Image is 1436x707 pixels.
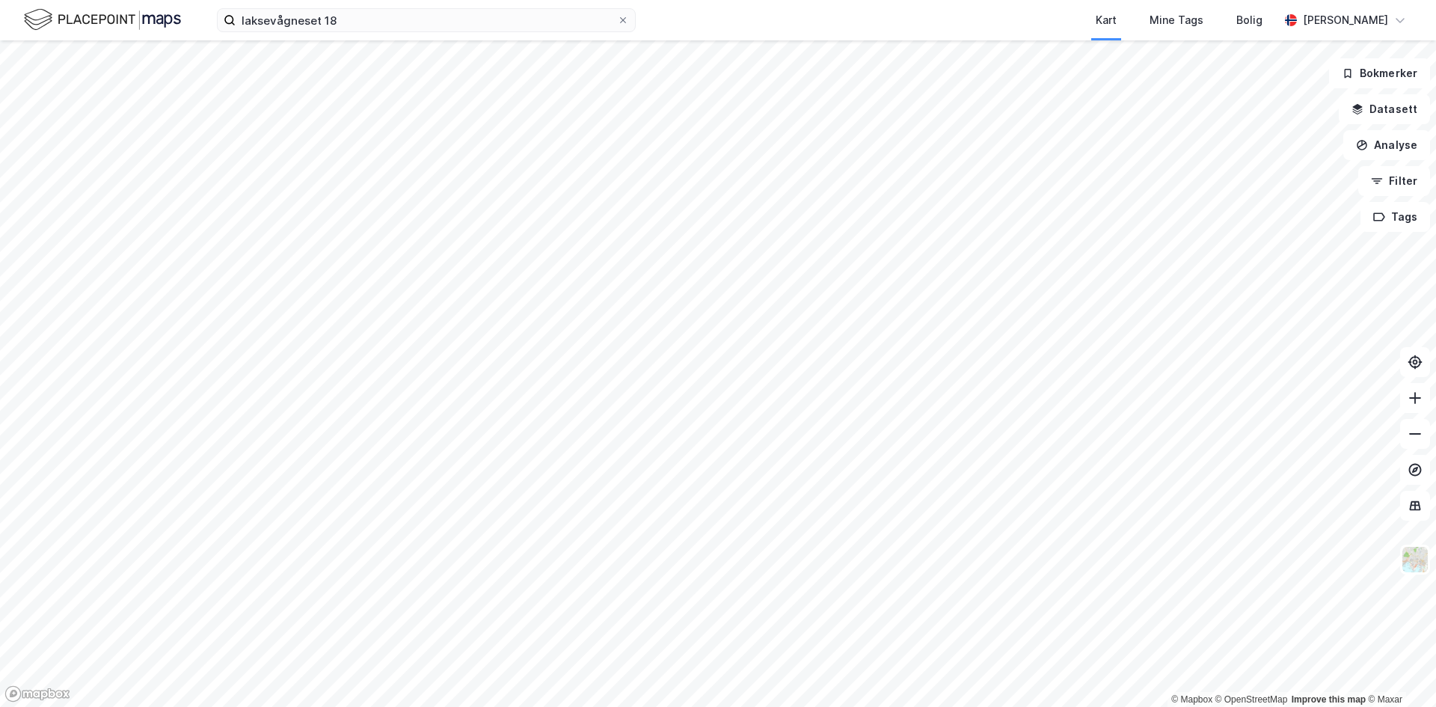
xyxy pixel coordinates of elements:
[236,9,617,31] input: Søk på adresse, matrikkel, gårdeiere, leietakere eller personer
[4,685,70,703] a: Mapbox homepage
[1292,694,1366,705] a: Improve this map
[1329,58,1430,88] button: Bokmerker
[1360,202,1430,232] button: Tags
[1096,11,1117,29] div: Kart
[1171,694,1212,705] a: Mapbox
[1343,130,1430,160] button: Analyse
[1303,11,1388,29] div: [PERSON_NAME]
[1339,94,1430,124] button: Datasett
[1358,166,1430,196] button: Filter
[1401,545,1429,574] img: Z
[1215,694,1288,705] a: OpenStreetMap
[1150,11,1203,29] div: Mine Tags
[24,7,181,33] img: logo.f888ab2527a4732fd821a326f86c7f29.svg
[1236,11,1262,29] div: Bolig
[1361,635,1436,707] iframe: Chat Widget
